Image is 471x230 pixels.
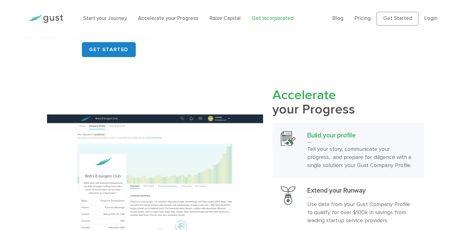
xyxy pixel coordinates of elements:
a: Start your Journey [83,15,127,22]
p: Tell your story, communicate your progress, and prepare for diligence with a single solution: you... [307,145,416,170]
h3: Build your profile [307,131,416,142]
a: Pricing [355,15,371,22]
a: Login [424,15,437,22]
span: Accelerate [272,87,336,103]
a: GET STARTED [82,42,136,57]
a: Build Your ProfileBuild your profileTell your story, communicate your progress, and prepare for d... [272,123,424,178]
a: Get Incorporated [252,15,294,22]
p: Use data from your Gust Company Profile to qualify for over $100k in savings from leading startup... [307,200,416,225]
img: Extend Your Runway [281,186,295,205]
h2: your Progress [272,88,424,117]
a: Raise Capital [210,15,241,22]
img: Build Your Profile [281,131,295,146]
a: Blog [332,15,343,22]
a: Accelerate your Progress [138,15,198,22]
img: Gust Logo [28,15,63,23]
a: Get Started [376,12,418,26]
h3: Extend your Runway [307,186,416,198]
